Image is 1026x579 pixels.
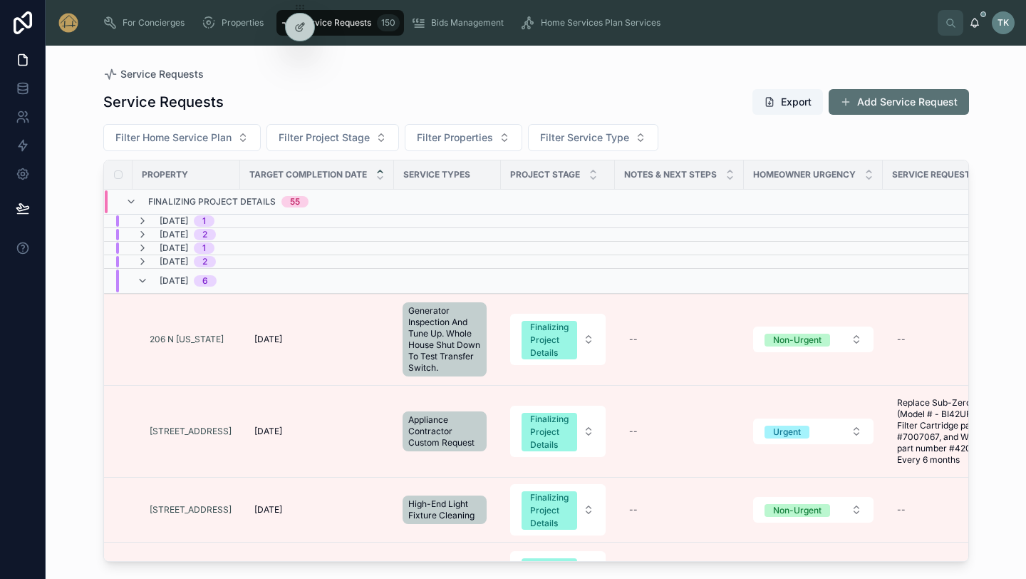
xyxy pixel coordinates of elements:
button: Select Button [103,124,261,151]
span: Service Types [403,169,470,180]
div: Non-Urgent [773,504,822,517]
span: Filter Project Stage [279,130,370,145]
a: [STREET_ADDRESS] [150,426,232,437]
span: Filter Properties [417,130,493,145]
a: Select Button [509,313,606,366]
div: -- [629,426,638,437]
div: -- [897,334,906,345]
a: Bids Management [407,10,514,36]
a: [STREET_ADDRESS] [150,504,232,516]
div: Finalizing Project Details [530,321,569,359]
span: Generator Inspection And Tune Up. Whole House Shut Down To Test Transfer Switch. [408,305,481,374]
div: -- [897,504,906,516]
button: Export [752,89,823,115]
div: 2 [202,256,207,267]
button: Select Button [405,124,522,151]
span: [DATE] [254,426,282,437]
span: Appliance Contractor Custom Request [408,414,481,449]
button: Select Button [510,314,606,365]
span: Project Stage [510,169,580,180]
div: 1 [202,242,206,254]
span: [DATE] [160,229,188,240]
div: 55 [290,196,300,207]
span: For Concierges [123,17,185,29]
img: App logo [57,11,80,34]
a: -- [623,328,735,351]
a: Properties [197,10,274,36]
a: Service Requests [103,67,204,81]
div: Urgent [773,426,801,439]
span: Service Requests [120,67,204,81]
button: Select Button [510,484,606,536]
a: Select Button [752,418,874,445]
div: 2 [202,229,207,240]
a: Select Button [509,405,606,458]
span: Homeowner Urgency [753,169,856,180]
a: -- [623,498,735,521]
span: [DATE] [160,275,188,287]
div: -- [629,504,638,516]
a: 206 N [US_STATE] [150,334,224,345]
span: [DATE] [254,504,282,516]
div: 1 [202,215,206,227]
span: [DATE] [254,334,282,345]
button: Select Button [528,124,658,151]
a: Generator Inspection And Tune Up. Whole House Shut Down To Test Transfer Switch. [403,299,492,379]
span: Filter Service Type [540,130,629,145]
div: 150 [377,14,400,31]
a: Select Button [509,483,606,536]
a: Appliance Contractor Custom Request [403,409,492,454]
a: Select Button [752,326,874,353]
div: 6 [202,275,208,287]
a: [DATE] [249,328,385,351]
button: Select Button [753,497,874,523]
span: Service Request Details [892,169,1008,180]
span: Target Completion Date [249,169,367,180]
button: Select Button [266,124,399,151]
button: Select Button [753,419,874,444]
div: Finalizing Project Details [530,413,569,451]
div: Non-Urgent [773,334,822,347]
a: [DATE] [249,498,385,521]
button: Add Service Request [829,89,969,115]
a: For Concierges [98,10,195,36]
a: -- [623,420,735,443]
span: Service Requests [301,17,371,29]
span: [DATE] [160,215,188,227]
h1: Service Requests [103,92,224,112]
div: -- [629,334,638,345]
span: Filter Home Service Plan [115,130,232,145]
div: Finalizing Project Details [530,491,569,530]
div: scrollable content [91,7,938,39]
a: 206 N [US_STATE] [150,334,232,345]
span: Property [142,169,188,180]
span: High-End Light Fixture Cleaning [408,498,481,521]
span: Properties [222,17,264,29]
button: Select Button [753,327,874,352]
span: Bids Management [431,17,504,29]
a: Select Button [752,496,874,523]
a: Home Services Plan Services [517,10,670,36]
span: [DATE] [160,242,188,254]
button: Select Button [510,406,606,457]
a: Service Requests150 [276,10,404,36]
span: Finalizing Project Details [148,196,276,207]
a: [DATE] [249,420,385,443]
a: High-End Light Fixture Cleaning [403,493,492,527]
span: Home Services Plan Services [541,17,660,29]
span: Notes & Next Steps [624,169,717,180]
span: TK [997,17,1009,29]
span: [DATE] [160,256,188,267]
span: Replace Sub-Zero Fridge (Model # - BI42UFDID/0) Air Filter Cartridge part #7007067, and Water Fil... [897,397,1021,466]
